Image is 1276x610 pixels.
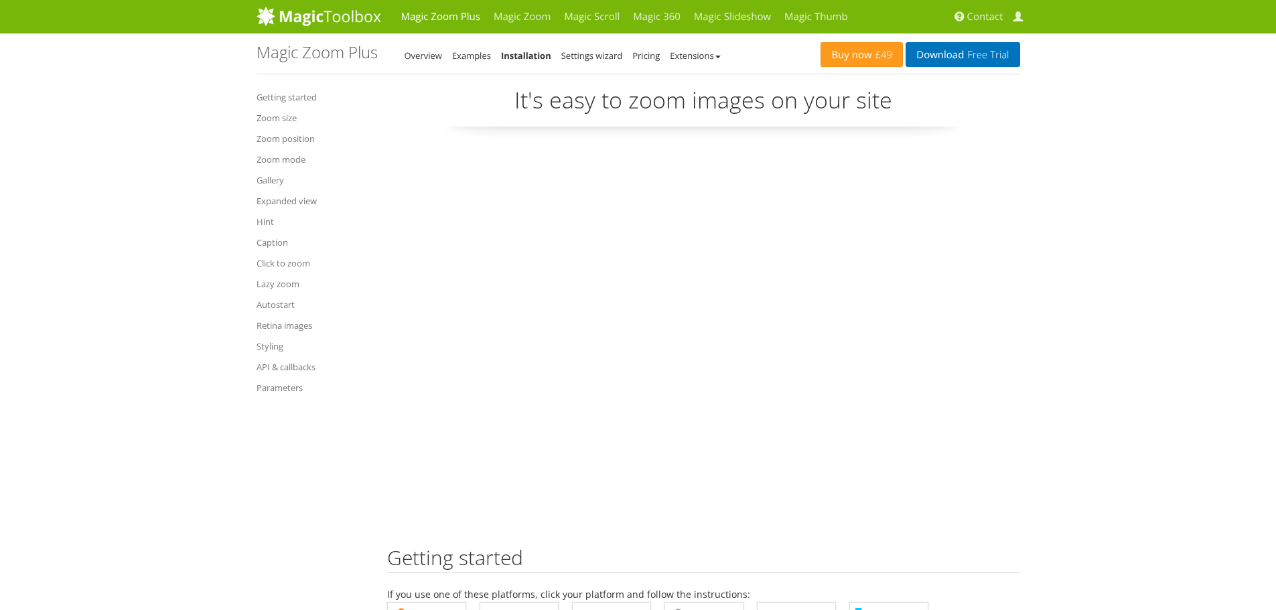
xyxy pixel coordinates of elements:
img: MagicToolbox.com - Image tools for your website [257,6,381,26]
a: DownloadFree Trial [906,42,1019,67]
a: Extensions [670,50,720,62]
a: Zoom mode [257,151,367,167]
span: £49 [872,50,893,60]
a: Overview [405,50,442,62]
a: Zoom position [257,131,367,147]
a: Buy now£49 [821,42,903,67]
a: Autostart [257,297,367,313]
a: Lazy zoom [257,276,367,292]
a: Hint [257,214,367,230]
a: Zoom size [257,110,367,126]
a: Parameters [257,380,367,396]
a: Getting started [257,89,367,105]
span: Free Trial [964,50,1009,60]
a: Styling [257,338,367,354]
a: Settings wizard [561,50,623,62]
a: Expanded view [257,193,367,209]
a: Click to zoom [257,255,367,271]
p: It's easy to zoom images on your site [387,84,1020,127]
a: API & callbacks [257,359,367,375]
h2: Getting started [387,546,1020,573]
a: Caption [257,234,367,250]
a: Installation [501,50,551,62]
a: Retina images [257,317,367,333]
h1: Magic Zoom Plus [257,44,378,61]
a: Gallery [257,172,367,188]
a: Pricing [632,50,660,62]
a: Examples [452,50,491,62]
span: Contact [967,10,1003,23]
